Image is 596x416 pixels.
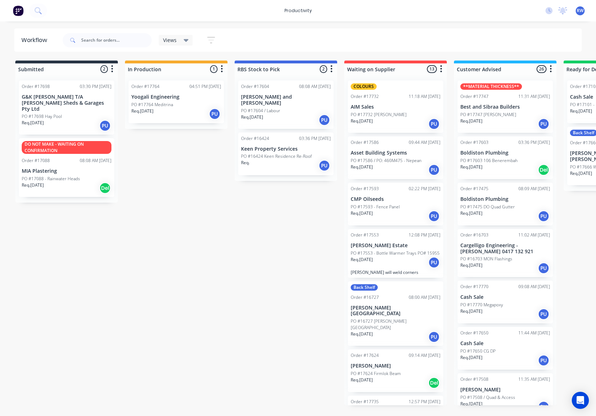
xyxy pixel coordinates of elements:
[428,118,440,130] div: PU
[538,164,549,176] div: Del
[238,80,334,129] div: Order #1760408:08 AM [DATE][PERSON_NAME] and [PERSON_NAME]PO #17604 / LabourReq.[DATE]PU
[348,183,443,225] div: Order #1759302:22 PM [DATE]CMP OilseedsPO #17593 - Fence PanelReq.[DATE]PU
[348,229,443,278] div: Order #1755312:08 PM [DATE][PERSON_NAME] EstatePO #17553 - Bottle Warmer Trays PO# 15955Req.[DATE...
[351,243,440,249] p: [PERSON_NAME] Estate
[22,141,111,154] div: DO NOT MAKE - WAITING ON CONFIRMATION
[241,114,263,120] p: Req. [DATE]
[319,160,330,171] div: PU
[458,229,553,277] div: Order #1670311:02 AM [DATE]Cargelligo Engineering - [PERSON_NAME] 0417 132 921PO #16703 MON Flash...
[348,80,443,133] div: COLOURSOrder #1773211:18 AM [DATE]AIM SalesPO #17732 [PERSON_NAME]Req.[DATE]PU
[351,305,440,317] p: [PERSON_NAME][GEOGRAPHIC_DATA]
[22,94,111,112] p: G&K [PERSON_NAME] T/A [PERSON_NAME] Sheds & Garages Pty Ltd
[351,318,440,331] p: PO #16727 [PERSON_NAME][GEOGRAPHIC_DATA]
[241,146,331,152] p: Keen Property Services
[460,394,515,401] p: PO #17508 / Quad & Access
[428,377,440,389] div: Del
[538,210,549,222] div: PU
[19,138,114,197] div: DO NOT MAKE - WAITING ON CONFIRMATIONOrder #1708808:08 AM [DATE]MIA PlasteringPO #17088 - Rainwat...
[518,330,550,336] div: 11:44 AM [DATE]
[460,302,503,308] p: PO #17770 Megapoxy
[22,157,50,164] div: Order #17088
[428,257,440,268] div: PU
[460,294,550,300] p: Cash Sale
[131,83,160,90] div: Order #17764
[460,256,512,262] p: PO #16703 MON Flashings
[241,83,269,90] div: Order #17604
[241,135,269,142] div: Order #16424
[570,108,592,114] p: Req. [DATE]
[351,150,440,156] p: Asset Building Systems
[351,104,440,110] p: AIM Sales
[351,370,401,377] p: PO #17624 Firmlok Beam
[460,308,482,314] p: Req. [DATE]
[351,83,377,90] div: COLOURS
[572,392,589,409] div: Open Intercom Messenger
[409,294,440,301] div: 08:00 AM [DATE]
[518,139,550,146] div: 03:36 PM [DATE]
[319,114,330,126] div: PU
[460,330,488,336] div: Order #17650
[409,399,440,405] div: 12:57 PM [DATE]
[428,164,440,176] div: PU
[81,33,152,47] input: Search for orders...
[351,118,373,124] p: Req. [DATE]
[460,340,550,347] p: Cash Sale
[241,160,250,166] p: Req.
[460,93,488,100] div: Order #17747
[351,164,373,170] p: Req. [DATE]
[460,104,550,110] p: Best and Sibraa Builders
[538,262,549,274] div: PU
[80,83,111,90] div: 03:30 PM [DATE]
[299,135,331,142] div: 03:36 PM [DATE]
[538,355,549,366] div: PU
[131,102,173,108] p: PO #17764 Meditrina
[460,243,550,255] p: Cargelligo Engineering - [PERSON_NAME] 0417 132 921
[241,94,331,106] p: [PERSON_NAME] and [PERSON_NAME]
[351,196,440,202] p: CMP Oilseeds
[99,182,111,194] div: Del
[518,232,550,238] div: 11:02 AM [DATE]
[460,196,550,202] p: Boldiston Plumbing
[22,113,62,120] p: PO #17698 Hay Pool
[409,186,440,192] div: 02:22 PM [DATE]
[460,354,482,361] p: Req. [DATE]
[131,108,153,114] p: Req. [DATE]
[458,281,553,323] div: Order #1777009:08 AM [DATE]Cash SalePO #17770 MegapoxyReq.[DATE]PU
[351,331,373,337] p: Req. [DATE]
[428,331,440,343] div: PU
[577,7,584,14] span: RW
[22,176,80,182] p: PO #17088 - Rainwater Heads
[518,186,550,192] div: 08:09 AM [DATE]
[460,164,482,170] p: Req. [DATE]
[351,250,440,256] p: PO #17553 - Bottle Warmer Trays PO# 15955
[518,93,550,100] div: 11:31 AM [DATE]
[460,376,488,383] div: Order #17508
[22,83,50,90] div: Order #17698
[538,118,549,130] div: PU
[460,387,550,393] p: [PERSON_NAME]
[460,348,496,354] p: PO #17650 CG DP
[22,120,44,126] p: Req. [DATE]
[22,182,44,188] p: Req. [DATE]
[458,80,553,133] div: **MATERIAL THICKNESS**Order #1774711:31 AM [DATE]Best and Sibraa BuildersPO #17747 [PERSON_NAME]R...
[22,168,111,174] p: MIA Plastering
[460,139,488,146] div: Order #17603
[458,327,553,370] div: Order #1765011:44 AM [DATE]Cash SalePO #17650 CG DPReq.[DATE]PU
[351,157,422,164] p: PO #17586 / PO: 460M475 - Nepean
[241,153,312,160] p: PO #16424 Keen Residence Re-Roof
[458,136,553,179] div: Order #1760303:36 PM [DATE]Boldiston PlumbingPO #17603 106 BenerembahReq.[DATE]Del
[163,36,177,44] span: Views
[131,94,221,100] p: Yoogali Engineering
[409,232,440,238] div: 12:08 PM [DATE]
[21,36,51,45] div: Workflow
[460,111,516,118] p: PO #17747 [PERSON_NAME]
[351,139,379,146] div: Order #17586
[281,5,315,16] div: productivity
[460,401,482,407] p: Req. [DATE]
[409,139,440,146] div: 09:44 AM [DATE]
[348,136,443,179] div: Order #1758609:44 AM [DATE]Asset Building SystemsPO #17586 / PO: 460M475 - NepeanReq.[DATE]PU
[351,111,407,118] p: PO #17732 [PERSON_NAME]
[460,118,482,124] p: Req. [DATE]
[428,210,440,222] div: PU
[80,157,111,164] div: 08:08 AM [DATE]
